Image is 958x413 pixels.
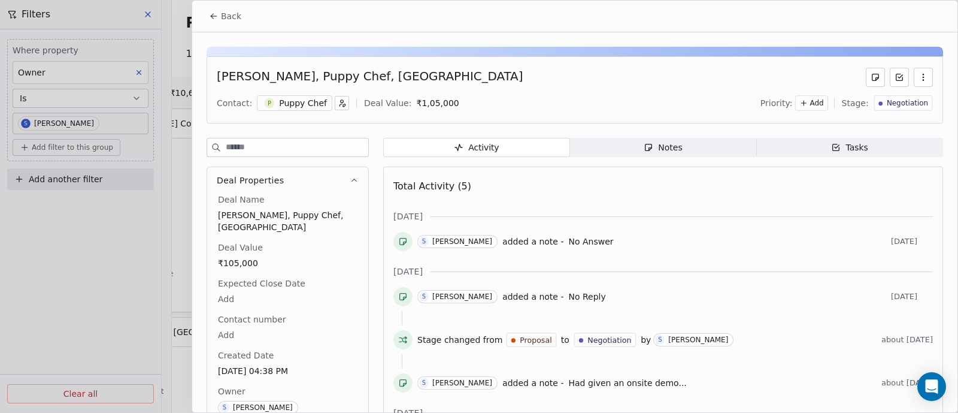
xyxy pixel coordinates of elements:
[587,334,631,345] span: Negotiation
[364,97,411,109] div: Deal Value:
[568,290,605,304] a: No Reply
[641,334,651,346] span: by
[568,378,686,388] span: Had given an onsite demo...
[216,349,276,361] span: Created Date
[265,98,275,108] span: P
[891,237,933,246] span: [DATE]
[218,209,357,233] span: [PERSON_NAME], Puppy Chef, [GEOGRAPHIC_DATA]
[207,167,368,194] button: Deal Properties
[223,403,226,412] div: S
[216,278,308,290] span: Expected Close Date
[568,234,613,249] a: No Answer
[561,334,569,346] span: to
[217,174,284,186] span: Deal Properties
[881,378,933,388] span: about [DATE]
[917,372,946,401] div: Open Intercom Messenger
[502,377,563,389] span: added a note -
[568,237,613,246] span: No Answer
[218,293,357,305] span: Add
[502,236,563,248] span: added a note -
[422,292,426,302] div: S
[520,334,552,345] span: Proposal
[279,97,327,109] div: Puppy Chef
[432,379,492,387] div: [PERSON_NAME]
[422,237,426,246] div: S
[668,336,728,344] div: [PERSON_NAME]
[417,334,502,346] span: Stage changed from
[218,329,357,341] span: Add
[216,313,289,325] span: Contact number
[891,292,933,302] span: [DATE]
[568,292,605,302] span: No Reply
[831,141,868,154] div: Tasks
[644,141,682,154] div: Notes
[218,257,357,269] span: ₹105,000
[658,335,662,345] div: S
[502,291,563,303] span: added a note -
[393,180,471,192] span: Total Activity (5)
[416,98,459,108] span: ₹ 1,05,000
[810,98,824,108] span: Add
[217,68,523,87] div: [PERSON_NAME], Puppy Chef, [GEOGRAPHIC_DATA]
[422,378,426,388] div: S
[217,97,252,109] div: Contact:
[216,242,265,254] span: Deal Value
[432,293,492,301] div: [PERSON_NAME]
[760,97,793,109] span: Priority:
[393,266,423,278] span: [DATE]
[432,237,492,246] div: [PERSON_NAME]
[221,10,241,22] span: Back
[216,194,267,206] span: Deal Name
[202,5,248,27] button: Back
[887,98,928,108] span: Negotiation
[393,210,423,222] span: [DATE]
[881,335,933,345] span: about [DATE]
[233,403,293,412] div: [PERSON_NAME]
[842,97,869,109] span: Stage:
[218,365,357,377] span: [DATE] 04:38 PM
[568,376,686,390] a: Had given an onsite demo...
[216,385,248,397] span: Owner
